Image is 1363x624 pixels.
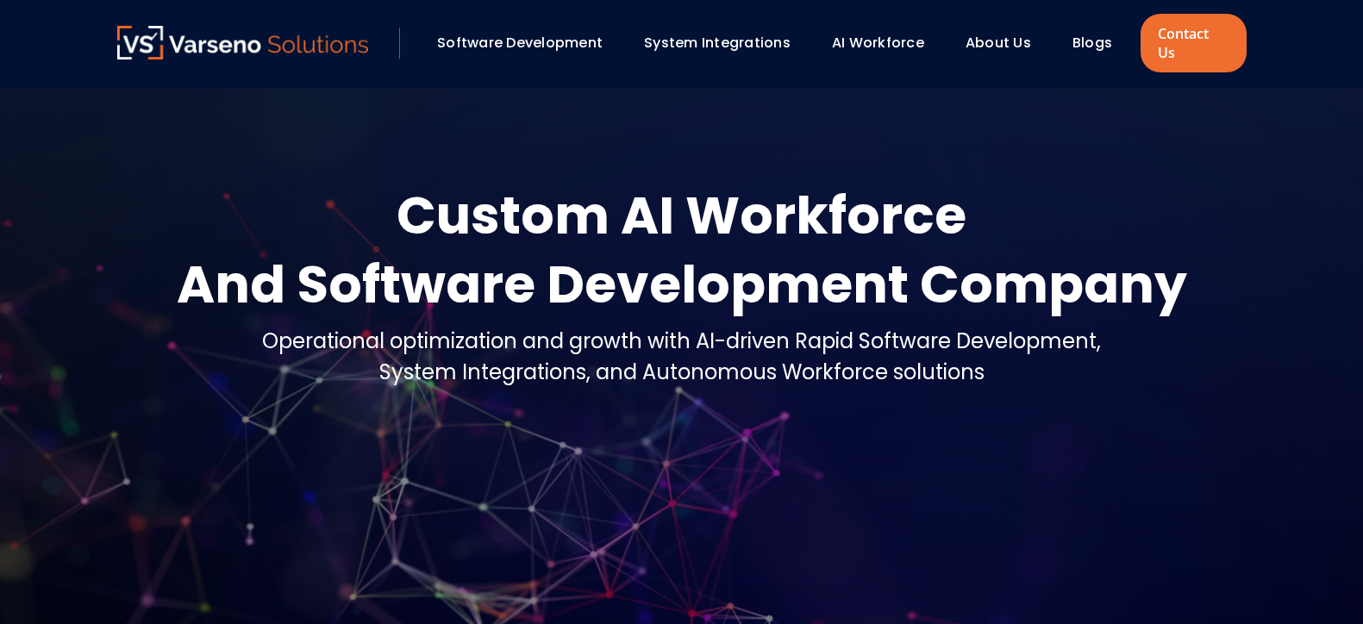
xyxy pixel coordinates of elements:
[262,357,1101,388] div: System Integrations, and Autonomous Workforce solutions
[823,28,948,58] div: AI Workforce
[117,26,369,60] a: Varseno Solutions – Product Engineering & IT Services
[957,28,1055,58] div: About Us
[1141,14,1246,72] a: Contact Us
[428,28,627,58] div: Software Development
[437,33,603,53] a: Software Development
[117,26,369,59] img: Varseno Solutions – Product Engineering & IT Services
[262,326,1101,357] div: Operational optimization and growth with AI-driven Rapid Software Development,
[644,33,791,53] a: System Integrations
[177,181,1187,250] div: Custom AI Workforce
[1072,33,1112,53] a: Blogs
[177,250,1187,319] div: And Software Development Company
[966,33,1031,53] a: About Us
[635,28,815,58] div: System Integrations
[1064,28,1136,58] div: Blogs
[832,33,924,53] a: AI Workforce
